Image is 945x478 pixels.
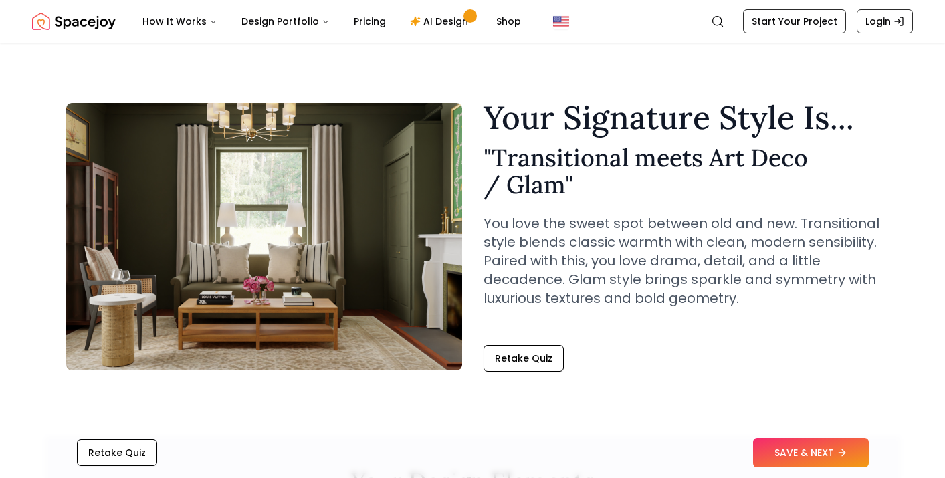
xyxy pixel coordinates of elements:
[486,8,532,35] a: Shop
[343,8,397,35] a: Pricing
[484,144,879,198] h2: " Transitional meets Art Deco / Glam "
[66,103,462,370] img: Transitional meets Art Deco / Glam Style Example
[132,8,228,35] button: How It Works
[399,8,483,35] a: AI Design
[857,9,913,33] a: Login
[553,13,569,29] img: United States
[231,8,340,35] button: Design Portfolio
[77,439,157,466] button: Retake Quiz
[484,345,564,372] button: Retake Quiz
[32,8,116,35] a: Spacejoy
[753,438,869,467] button: SAVE & NEXT
[32,8,116,35] img: Spacejoy Logo
[743,9,846,33] a: Start Your Project
[484,214,879,308] p: You love the sweet spot between old and new. Transitional style blends classic warmth with clean,...
[484,102,879,134] h1: Your Signature Style Is...
[132,8,532,35] nav: Main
